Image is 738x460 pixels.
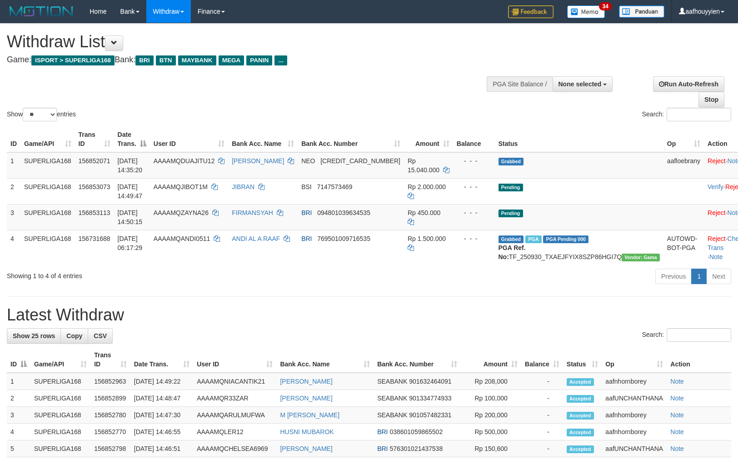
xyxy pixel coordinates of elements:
td: [DATE] 14:46:51 [130,440,193,457]
th: Balance: activate to sort column ascending [521,347,563,373]
input: Search: [667,328,731,342]
button: None selected [553,76,613,92]
a: Note [670,445,684,452]
td: TF_250930_TXAEJFYIX8SZP86HGI7Q [495,230,663,265]
span: Pending [499,184,523,191]
th: Op: activate to sort column ascending [663,126,704,152]
th: Trans ID: activate to sort column ascending [75,126,114,152]
h1: Withdraw List [7,33,483,51]
th: Bank Acc. Name: activate to sort column ascending [276,347,374,373]
td: aafloebrany [663,152,704,179]
td: SUPERLIGA168 [20,152,75,179]
span: AAAAMQANDI0511 [154,235,210,242]
span: 156852071 [79,157,110,165]
td: AAAAMQNIACANTIK21 [193,373,276,390]
th: Trans ID: activate to sort column ascending [90,347,130,373]
td: 156852899 [90,390,130,407]
div: - - - [457,234,491,243]
a: [PERSON_NAME] [232,157,284,165]
a: Run Auto-Refresh [653,76,724,92]
td: SUPERLIGA168 [20,178,75,204]
a: Note [670,428,684,435]
span: BRI [301,209,312,216]
span: Pending [499,210,523,217]
td: 3 [7,204,20,230]
td: 4 [7,424,30,440]
th: Op: activate to sort column ascending [602,347,667,373]
td: Rp 208,000 [461,373,521,390]
a: Note [670,378,684,385]
span: Accepted [567,412,594,420]
th: ID: activate to sort column descending [7,347,30,373]
div: Showing 1 to 4 of 4 entries [7,268,301,280]
a: Next [706,269,731,284]
span: Show 25 rows [13,332,55,340]
td: AAAAMQR33ZAR [193,390,276,407]
span: None selected [558,80,602,88]
th: Amount: activate to sort column ascending [404,126,453,152]
span: Marked by aafromsomean [525,235,541,243]
td: AAAAMQLER12 [193,424,276,440]
img: Feedback.jpg [508,5,553,18]
input: Search: [667,108,731,121]
td: [DATE] 14:47:30 [130,407,193,424]
td: aafnhornborey [602,373,667,390]
span: Rp 1.500.000 [408,235,446,242]
th: ID [7,126,20,152]
span: BRI [377,428,388,435]
span: Grabbed [499,235,524,243]
span: Vendor URL: https://trx31.1velocity.biz [622,254,660,261]
b: PGA Ref. No: [499,244,526,260]
a: Copy [60,328,88,344]
span: SEABANK [377,395,407,402]
div: PGA Site Balance / [487,76,552,92]
th: User ID: activate to sort column ascending [193,347,276,373]
td: 156852770 [90,424,130,440]
span: Grabbed [499,158,524,165]
span: MEGA [219,55,244,65]
td: 2 [7,178,20,204]
th: Date Trans.: activate to sort column ascending [130,347,193,373]
span: Copy 901334774933 to clipboard [409,395,451,402]
td: - [521,424,563,440]
a: CSV [88,328,113,344]
td: aafnhornborey [602,424,667,440]
span: [DATE] 06:17:29 [118,235,143,251]
label: Show entries [7,108,76,121]
a: [PERSON_NAME] [280,395,332,402]
td: [DATE] 14:46:55 [130,424,193,440]
span: 34 [599,2,611,10]
td: Rp 150,600 [461,440,521,457]
span: NEO [301,157,315,165]
span: 156731688 [79,235,110,242]
a: HUSNI MUBAROK [280,428,334,435]
th: Amount: activate to sort column ascending [461,347,521,373]
span: Copy [66,332,82,340]
th: Balance [453,126,495,152]
td: Rp 100,000 [461,390,521,407]
a: FIRMANSYAH [232,209,273,216]
span: AAAAMQDUAJITU12 [154,157,215,165]
img: Button%20Memo.svg [567,5,605,18]
td: - [521,390,563,407]
a: Stop [698,92,724,107]
td: [DATE] 14:49:22 [130,373,193,390]
td: aafUNCHANTHANA [602,390,667,407]
th: Date Trans.: activate to sort column descending [114,126,150,152]
span: [DATE] 14:35:20 [118,157,143,174]
span: 156853073 [79,183,110,190]
img: MOTION_logo.png [7,5,76,18]
td: [DATE] 14:48:47 [130,390,193,407]
span: Copy 5859457140486971 to clipboard [320,157,400,165]
span: AAAAMQZAYNA26 [154,209,209,216]
th: Action [667,347,731,373]
a: 1 [691,269,707,284]
th: Game/API: activate to sort column ascending [30,347,90,373]
label: Search: [642,108,731,121]
h4: Game: Bank: [7,55,483,65]
td: 4 [7,230,20,265]
span: BRI [301,235,312,242]
span: Copy 576301021437538 to clipboard [389,445,443,452]
span: Copy 901057482331 to clipboard [409,411,451,419]
td: aafnhornborey [602,407,667,424]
